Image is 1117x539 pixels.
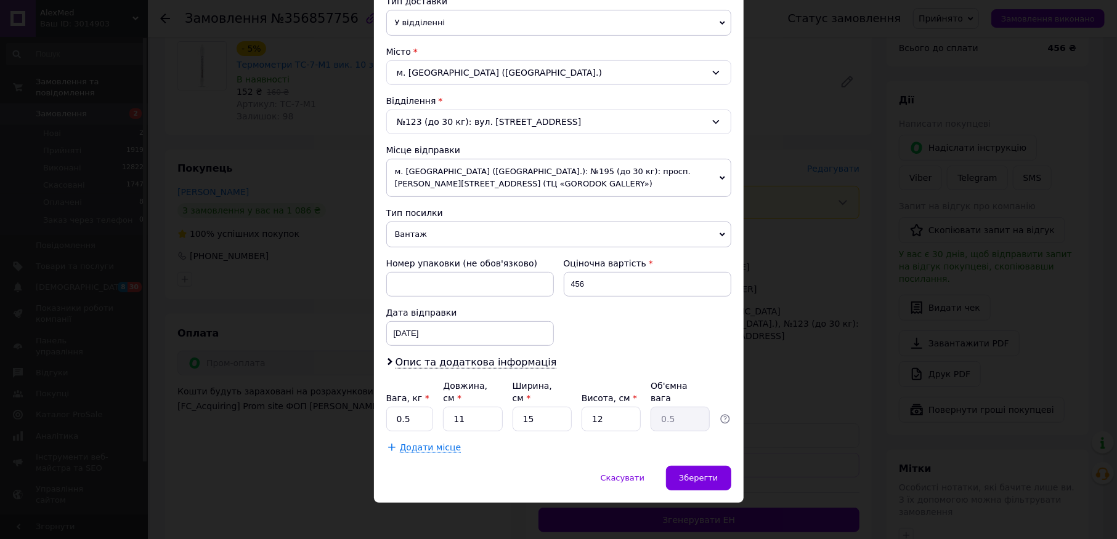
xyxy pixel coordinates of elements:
span: м. [GEOGRAPHIC_DATA] ([GEOGRAPHIC_DATA].): №195 (до 30 кг): просп. [PERSON_NAME][STREET_ADDRESS] ... [386,159,731,197]
div: №123 (до 30 кг): вул. [STREET_ADDRESS] [386,110,731,134]
span: Додати місце [400,442,461,453]
label: Ширина, см [513,381,552,403]
div: Місто [386,46,731,58]
label: Довжина, см [443,381,487,403]
span: Скасувати [601,473,644,482]
div: Відділення [386,95,731,107]
span: Зберегти [679,473,718,482]
div: Дата відправки [386,306,554,319]
label: Висота, см [582,393,637,403]
span: Тип посилки [386,208,443,218]
div: м. [GEOGRAPHIC_DATA] ([GEOGRAPHIC_DATA].) [386,60,731,85]
span: Місце відправки [386,145,461,155]
span: Вантаж [386,222,731,247]
div: Об'ємна вага [651,380,710,404]
label: Вага, кг [386,393,429,403]
span: Опис та додаткова інформація [396,356,557,369]
div: Оціночна вартість [564,257,731,269]
span: У відділенні [386,10,731,36]
div: Номер упаковки (не обов'язково) [386,257,554,269]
